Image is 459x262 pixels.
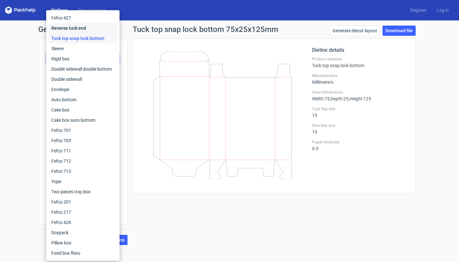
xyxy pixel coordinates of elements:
div: Fefco 712 [49,156,117,166]
div: Food box flexo [49,248,117,258]
div: Double sidewall double bottom [49,64,117,74]
div: 0.5 [312,140,408,151]
h1: Generate new dieline [38,26,421,33]
label: Paper thickness [312,140,408,145]
div: Fefco 427 [49,13,117,23]
a: Generate diecut layout [330,26,380,36]
div: Cake box auto bottom [49,115,117,125]
div: Fefco 703 [49,135,117,146]
div: Doypack [49,227,117,238]
a: Log in [432,7,454,13]
div: Envelope [49,84,117,95]
label: Product template [312,57,408,62]
div: Rigid box [49,54,117,64]
div: Tuck top snap lock bottom [49,33,117,43]
div: Millimeters [312,73,408,85]
div: Pillow box [49,238,117,248]
h1: Tuck top snap lock bottom 75x25x125mm [133,26,278,33]
div: Fefco 426 [49,217,117,227]
div: 10 [312,123,408,135]
div: Tuck top snap lock bottom [312,57,408,68]
a: Register [405,7,432,13]
a: Download file [382,26,416,36]
div: 15 [312,106,408,118]
div: Reverse tuck end [49,23,117,33]
div: Fefco 711 [49,146,117,156]
div: Double sidewall [49,74,117,84]
div: Auto bottom [49,95,117,105]
span: Width : 75 [312,96,330,101]
div: Cake box [49,105,117,115]
a: Dielines [46,7,73,13]
label: Tuck flap size [312,106,408,112]
label: Measurements [312,73,408,78]
label: Outer Dimensions [312,90,408,95]
div: Fefco 701 [49,125,117,135]
div: Two pieces tray box [49,187,117,197]
div: Fefco 713 [49,166,117,176]
label: Glue flap size [312,123,408,128]
div: Sleeve [49,43,117,54]
h2: Dieline details [312,46,408,54]
span: , Depth : 25 [330,96,348,101]
div: Fefco 217 [49,207,117,217]
div: Fefco 201 [49,197,117,207]
span: , Height : 125 [348,96,371,101]
div: Yope [49,176,117,187]
a: Diecut layouts [73,7,111,13]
